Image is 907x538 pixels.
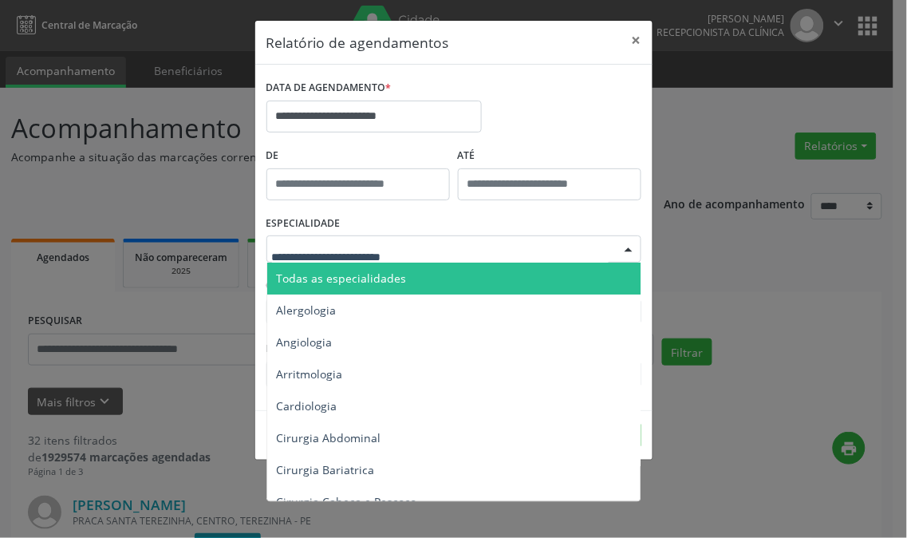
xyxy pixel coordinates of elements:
button: Close [621,21,653,60]
h5: Relatório de agendamentos [266,32,449,53]
span: Alergologia [277,303,337,318]
span: Cirurgia Cabeça e Pescoço [277,494,417,509]
span: Arritmologia [277,366,343,382]
span: Cirurgia Bariatrica [277,462,375,477]
span: Todas as especialidades [277,271,407,286]
label: DATA DE AGENDAMENTO [266,76,392,101]
span: Cirurgia Abdominal [277,430,381,445]
span: Cardiologia [277,398,337,413]
span: Angiologia [277,334,333,350]
label: ATÉ [458,144,641,168]
label: ESPECIALIDADE [266,212,341,236]
label: De [266,144,450,168]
